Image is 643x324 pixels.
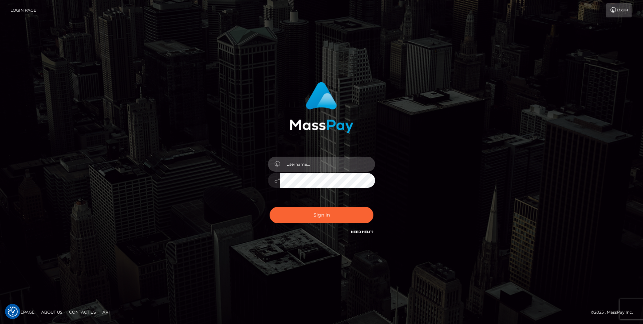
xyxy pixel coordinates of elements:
[606,3,632,17] a: Login
[270,207,373,223] button: Sign in
[290,82,353,133] img: MassPay Login
[66,307,98,317] a: Contact Us
[591,309,638,316] div: © 2025 , MassPay Inc.
[351,230,373,234] a: Need Help?
[39,307,65,317] a: About Us
[100,307,113,317] a: API
[280,157,375,172] input: Username...
[8,307,18,317] img: Revisit consent button
[10,3,36,17] a: Login Page
[7,307,37,317] a: Homepage
[8,307,18,317] button: Consent Preferences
